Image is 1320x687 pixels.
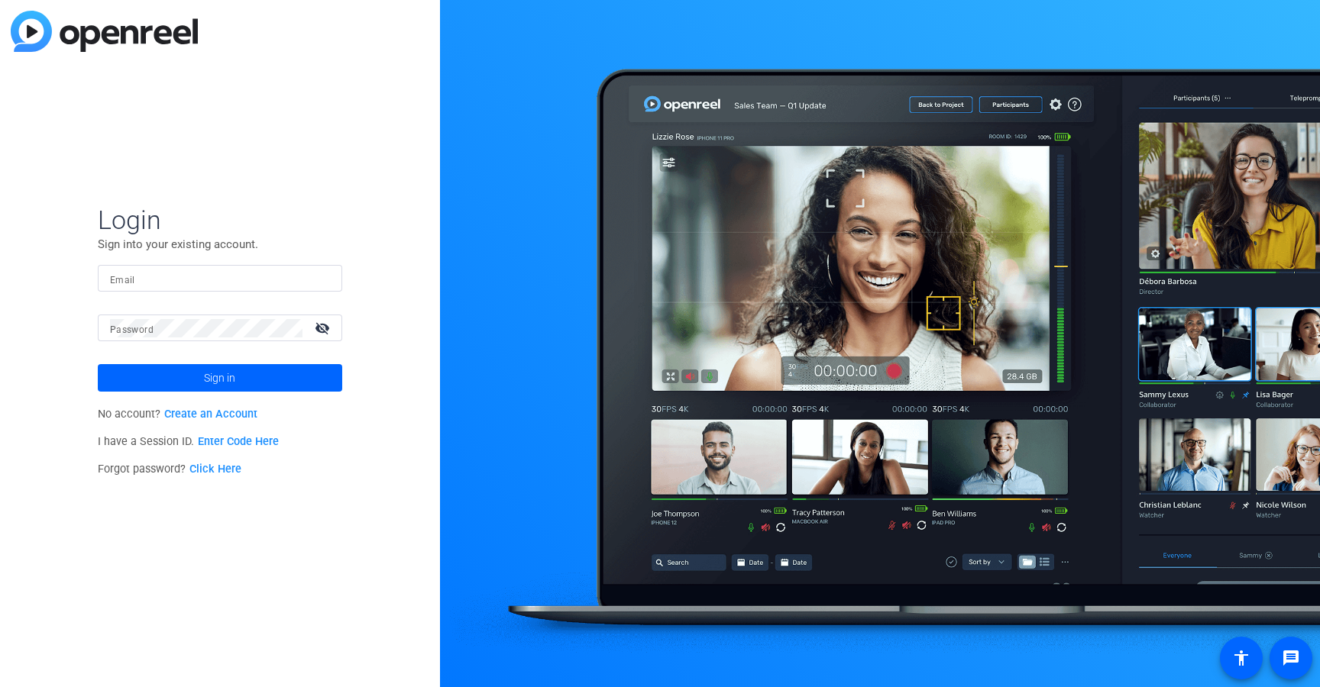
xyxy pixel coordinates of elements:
[306,317,342,339] mat-icon: visibility_off
[98,408,257,421] span: No account?
[110,269,330,288] input: Enter Email Address
[98,463,241,476] span: Forgot password?
[204,359,235,397] span: Sign in
[198,435,279,448] a: Enter Code Here
[1232,649,1250,667] mat-icon: accessibility
[189,463,241,476] a: Click Here
[98,364,342,392] button: Sign in
[110,275,135,285] mat-label: Email
[98,236,342,253] p: Sign into your existing account.
[110,324,154,335] mat-label: Password
[98,435,279,448] span: I have a Session ID.
[98,204,342,236] span: Login
[1282,649,1300,667] mat-icon: message
[164,408,257,421] a: Create an Account
[11,11,198,52] img: blue-gradient.svg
